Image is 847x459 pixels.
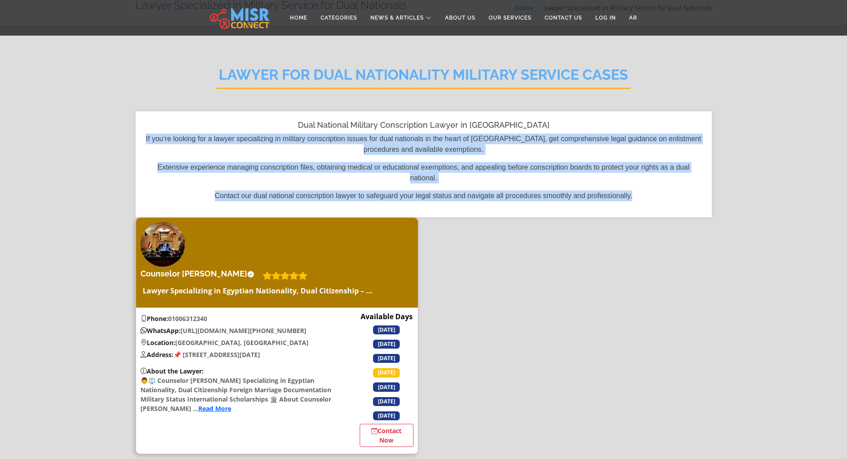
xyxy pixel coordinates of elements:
a: Our Services [482,9,538,26]
p: 📌 [STREET_ADDRESS][DATE] [136,350,345,359]
b: Address: [140,350,173,359]
h1: Dual National Military Conscription Lawyer in [GEOGRAPHIC_DATA] [145,120,703,130]
a: About Us [438,9,482,26]
span: [DATE] [373,340,400,349]
b: Phone: [140,314,168,323]
p: Contact our dual national conscription lawyer to safeguard your legal status and navigate all pro... [145,191,703,201]
span: [DATE] [373,382,400,391]
a: Lawyer Specializing in Egyptian Nationality, Dual Citizenship – ... [140,285,375,296]
p: [URL][DOMAIN_NAME][PHONE_NUMBER] [136,326,345,335]
span: [DATE] [373,325,400,334]
svg: Verified account [247,271,254,278]
span: News & Articles [370,14,424,22]
span: [DATE] [373,397,400,406]
a: Counselor [PERSON_NAME] [140,269,258,279]
p: 👨⚖️ Counselor [PERSON_NAME] Specializing in Egyptian Nationality, Dual Citizenship Foreign Marria... [136,366,345,413]
h4: Counselor [PERSON_NAME] [140,269,254,279]
a: Home [283,9,314,26]
p: If you’re looking for a lawyer specializing in military conscription issues for dual nationals in... [145,134,703,155]
h2: Lawyer for dual nationality military service cases [217,66,630,89]
span: [DATE] [373,368,400,377]
a: Contact Now [360,424,413,447]
a: AR [622,9,644,26]
a: News & Articles [364,9,438,26]
span: [DATE] [373,354,400,363]
img: Counselor Hussein Omar [140,222,185,267]
p: 01006312340 [136,314,345,323]
b: About the Lawyer: [140,367,204,375]
a: Contact Us [538,9,589,26]
img: main.misr_connect [210,7,269,29]
span: [DATE] [373,411,400,420]
b: WhatsApp: [140,326,181,335]
a: Log in [589,9,622,26]
p: [GEOGRAPHIC_DATA], [GEOGRAPHIC_DATA] [136,338,345,347]
a: Read More [198,404,231,413]
b: Location: [140,338,175,347]
div: Available Days [360,311,413,447]
a: Categories [314,9,364,26]
p: Extensive experience managing conscription files, obtaining medical or educational exemptions, an... [145,162,703,183]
